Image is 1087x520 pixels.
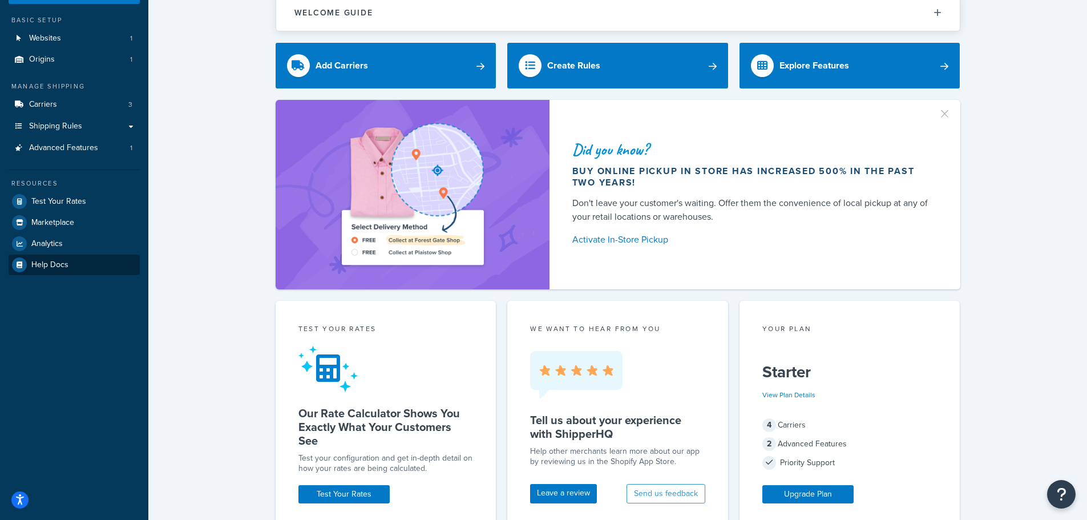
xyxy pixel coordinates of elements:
[9,94,140,115] a: Carriers3
[9,116,140,137] a: Shipping Rules
[29,34,61,43] span: Websites
[29,122,82,131] span: Shipping Rules
[130,55,132,65] span: 1
[9,212,140,233] a: Marketplace
[9,179,140,188] div: Resources
[762,437,776,451] span: 2
[9,82,140,91] div: Manage Shipping
[31,239,63,249] span: Analytics
[572,142,933,158] div: Did you know?
[276,43,496,88] a: Add Carriers
[762,324,938,337] div: Your Plan
[779,58,849,74] div: Explore Features
[762,418,776,432] span: 4
[547,58,600,74] div: Create Rules
[31,218,74,228] span: Marketplace
[572,196,933,224] div: Don't leave your customer's waiting. Offer them the convenience of local pickup at any of your re...
[762,390,815,400] a: View Plan Details
[9,49,140,70] li: Origins
[530,324,705,334] p: we want to hear from you
[9,138,140,159] li: Advanced Features
[29,55,55,65] span: Origins
[572,166,933,188] div: Buy online pickup in store has increased 500% in the past two years!
[29,100,57,110] span: Carriers
[309,117,516,272] img: ad-shirt-map-b0359fc47e01cab431d101c4b569394f6a03f54285957d908178d52f29eb9668.png
[627,484,705,503] button: Send us feedback
[530,413,705,441] h5: Tell us about your experience with ShipperHQ
[9,138,140,159] a: Advanced Features1
[31,260,68,270] span: Help Docs
[1047,480,1076,509] button: Open Resource Center
[29,143,98,153] span: Advanced Features
[298,453,474,474] div: Test your configuration and get in-depth detail on how your rates are being calculated.
[740,43,960,88] a: Explore Features
[9,233,140,254] a: Analytics
[507,43,728,88] a: Create Rules
[530,484,597,503] a: Leave a review
[762,436,938,452] div: Advanced Features
[298,485,390,503] a: Test Your Rates
[9,255,140,275] a: Help Docs
[762,485,854,503] a: Upgrade Plan
[9,94,140,115] li: Carriers
[31,197,86,207] span: Test Your Rates
[9,28,140,49] li: Websites
[9,15,140,25] div: Basic Setup
[9,49,140,70] a: Origins1
[298,406,474,448] h5: Our Rate Calculator Shows You Exactly What Your Customers See
[762,363,938,381] h5: Starter
[128,100,132,110] span: 3
[762,417,938,433] div: Carriers
[572,232,933,248] a: Activate In-Store Pickup
[530,446,705,467] p: Help other merchants learn more about our app by reviewing us in the Shopify App Store.
[130,34,132,43] span: 1
[298,324,474,337] div: Test your rates
[9,28,140,49] a: Websites1
[316,58,368,74] div: Add Carriers
[130,143,132,153] span: 1
[294,9,373,17] h2: Welcome Guide
[762,455,938,471] div: Priority Support
[9,191,140,212] a: Test Your Rates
